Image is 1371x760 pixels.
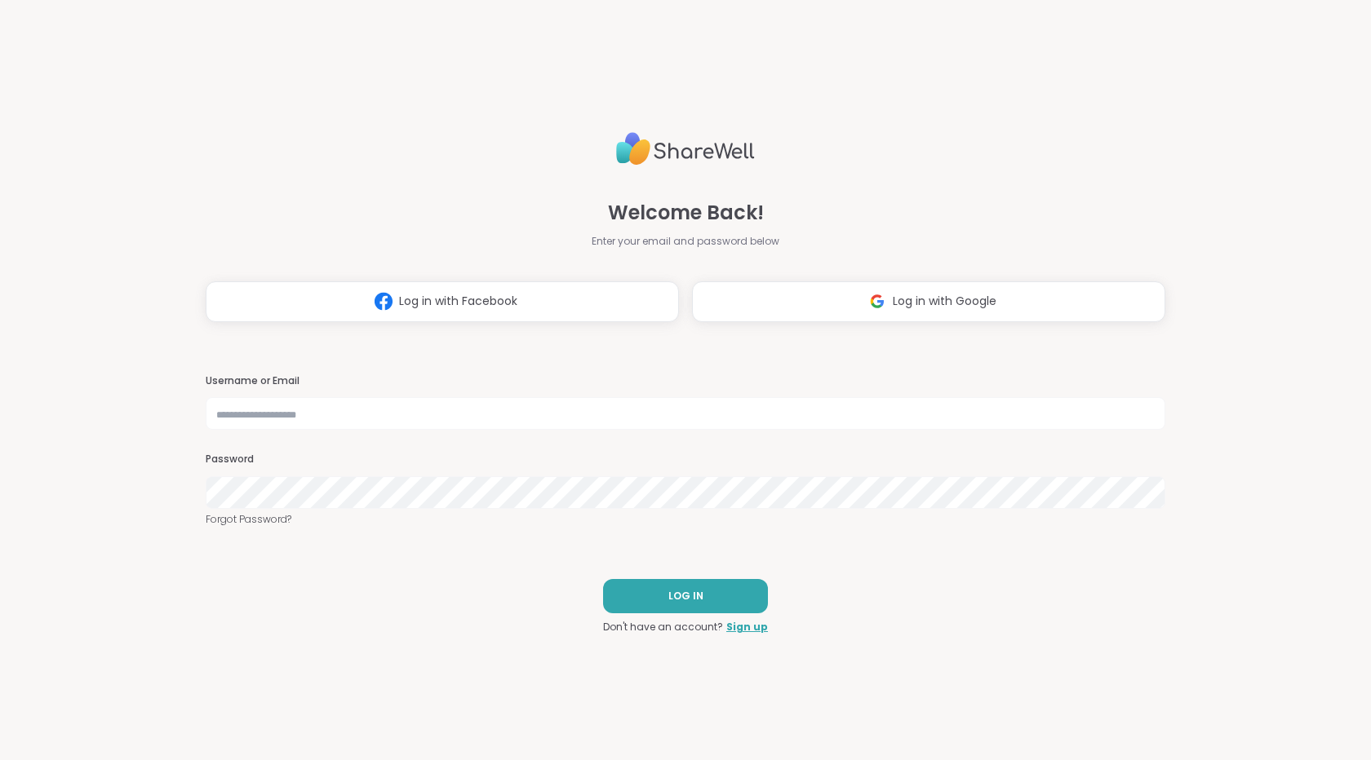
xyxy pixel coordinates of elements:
span: LOG IN [668,589,703,603]
img: ShareWell Logo [616,126,755,172]
a: Forgot Password? [206,512,1165,527]
h3: Username or Email [206,374,1165,388]
button: Log in with Facebook [206,281,679,322]
a: Sign up [726,620,768,634]
button: LOG IN [603,579,768,613]
span: Don't have an account? [603,620,723,634]
span: Log in with Google [893,293,996,310]
img: ShareWell Logomark [862,286,893,316]
img: ShareWell Logomark [368,286,399,316]
span: Enter your email and password below [592,234,779,249]
h3: Password [206,453,1165,466]
span: Log in with Facebook [399,293,517,310]
span: Welcome Back! [608,198,764,228]
button: Log in with Google [692,281,1165,322]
